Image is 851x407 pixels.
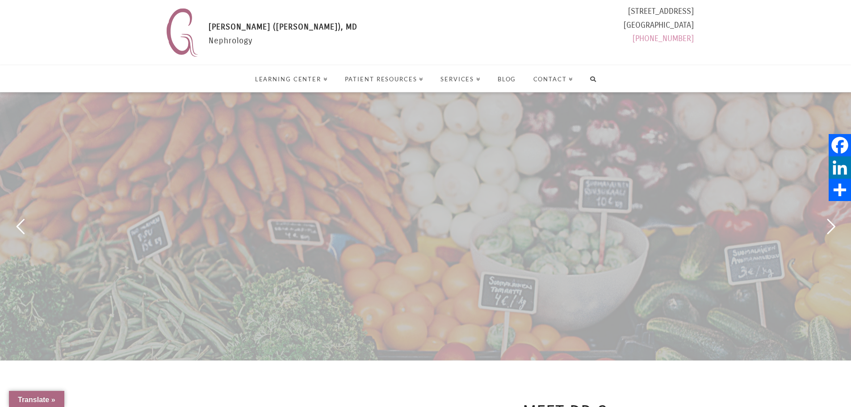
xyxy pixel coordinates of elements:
[533,76,574,82] span: Contact
[209,22,357,32] span: [PERSON_NAME] ([PERSON_NAME]), MD
[829,156,851,179] a: LinkedIn
[336,65,432,92] a: Patient Resources
[209,20,357,60] div: Nephrology
[633,34,694,43] a: [PHONE_NUMBER]
[18,396,55,403] span: Translate »
[345,76,423,82] span: Patient Resources
[255,76,328,82] span: Learning Center
[432,65,489,92] a: Services
[440,76,481,82] span: Services
[524,65,582,92] a: Contact
[489,65,524,92] a: Blog
[624,4,694,49] div: [STREET_ADDRESS] [GEOGRAPHIC_DATA]
[162,4,202,60] img: Nephrology
[498,76,516,82] span: Blog
[246,65,336,92] a: Learning Center
[829,134,851,156] a: Facebook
